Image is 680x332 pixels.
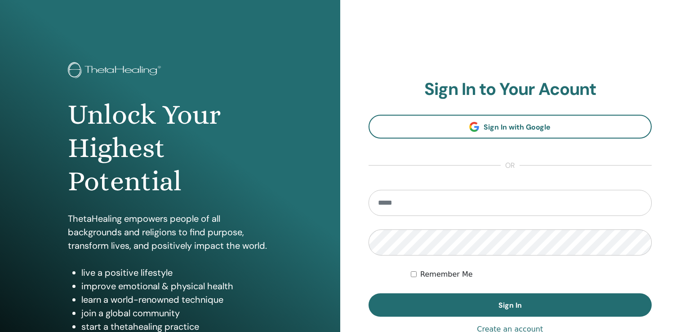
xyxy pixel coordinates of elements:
[498,301,522,310] span: Sign In
[81,266,272,279] li: live a positive lifestyle
[369,79,652,100] h2: Sign In to Your Acount
[68,98,272,198] h1: Unlock Your Highest Potential
[369,115,652,139] a: Sign In with Google
[81,279,272,293] li: improve emotional & physical health
[81,306,272,320] li: join a global community
[411,269,652,280] div: Keep me authenticated indefinitely or until I manually logout
[420,269,473,280] label: Remember Me
[484,122,551,132] span: Sign In with Google
[501,160,520,171] span: or
[81,293,272,306] li: learn a world-renowned technique
[68,212,272,252] p: ThetaHealing empowers people of all backgrounds and religions to find purpose, transform lives, a...
[369,293,652,317] button: Sign In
